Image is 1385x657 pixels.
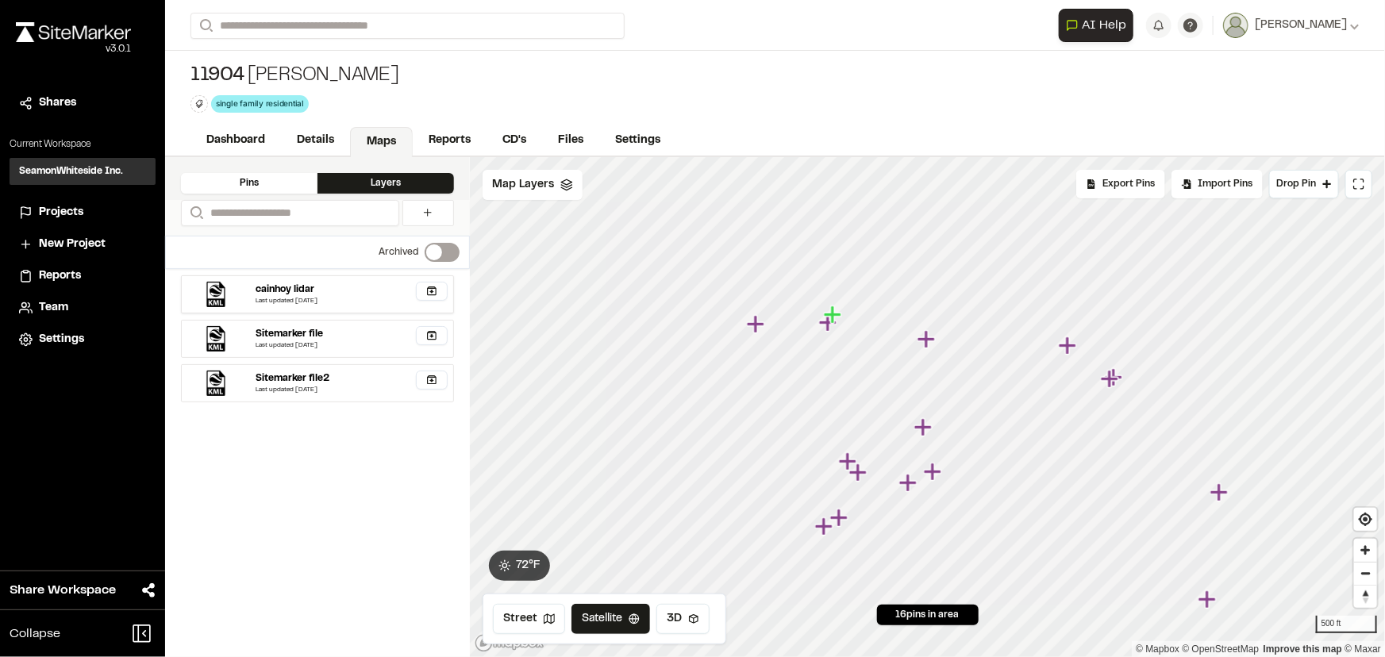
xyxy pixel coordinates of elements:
button: Edit Tags [190,95,208,113]
button: Zoom in [1354,539,1377,562]
span: Share Workspace [10,581,116,600]
button: Search [190,13,219,39]
span: AI Help [1082,16,1126,35]
div: Pins [181,173,317,194]
button: Open AI Assistant [1059,9,1133,42]
div: [PERSON_NAME] [190,63,399,89]
div: Map marker [918,329,938,350]
img: kml_black_icon.png [203,371,229,396]
div: Map marker [815,517,836,537]
img: kml_black_icon.png [203,326,229,352]
div: No pins available to export [1076,170,1165,198]
a: Map feedback [1264,644,1342,655]
button: Archive Map Layer [416,326,448,345]
div: Map marker [830,508,851,528]
a: New Project [19,236,146,253]
div: Map marker [819,313,840,333]
button: 72°F [489,551,550,581]
p: Current Workspace [10,137,156,152]
a: Team [19,299,146,317]
div: Map marker [924,462,944,482]
a: OpenStreetMap [1183,644,1260,655]
span: Shares [39,94,76,112]
button: Archive Map Layer [416,371,448,390]
div: Last updated [DATE] [256,386,448,395]
span: 16 pins in area [896,608,960,622]
div: Map marker [824,305,844,325]
a: Projects [19,204,146,221]
div: Sitemarker file2 [256,371,330,386]
span: Import Pins [1198,177,1252,191]
a: Settings [599,125,676,156]
div: Map marker [747,314,768,335]
button: [PERSON_NAME] [1223,13,1360,38]
span: Reset bearing to north [1354,586,1377,608]
button: Drop Pin [1269,170,1339,198]
button: Find my location [1354,508,1377,531]
div: Sitemarker file [256,327,324,341]
span: Settings [39,331,84,348]
div: single family residential [211,95,309,112]
a: Sitemarker file2Last updated [DATE] [181,364,454,402]
span: Team [39,299,68,317]
div: Open AI Assistant [1059,9,1140,42]
button: Reset bearing to north [1354,585,1377,608]
div: cainhoy lidar [256,282,315,297]
a: Dashboard [190,125,281,156]
img: kml_black_icon.png [203,282,229,307]
a: Reports [413,125,487,156]
a: Files [542,125,599,156]
img: User [1223,13,1248,38]
div: Map marker [899,473,920,494]
span: Zoom out [1354,563,1377,585]
div: Map marker [1210,482,1231,503]
a: Sitemarker fileLast updated [DATE] [181,320,454,358]
a: Mapbox [1136,644,1179,655]
p: Archived [379,245,418,259]
span: Reports [39,267,81,285]
div: Map marker [839,451,860,472]
button: Street [493,604,565,634]
button: Search [181,200,210,226]
div: Map marker [1105,367,1125,388]
span: Drop Pin [1276,177,1316,191]
a: Maps [350,127,413,157]
h3: SeamonWhiteside Inc. [19,164,123,179]
span: Projects [39,204,83,221]
span: New Project [39,236,106,253]
a: Details [281,125,350,156]
div: Layers [317,173,454,194]
div: Map marker [1198,590,1219,610]
div: Map marker [1059,336,1079,356]
span: 11904 [190,63,244,89]
div: Last updated [DATE] [256,341,448,351]
button: Zoom out [1354,562,1377,585]
a: Mapbox logo [475,634,544,652]
img: rebrand.png [16,22,131,42]
button: 3D [656,604,710,634]
div: Import Pins into your project [1171,170,1263,198]
a: Reports [19,267,146,285]
span: Collapse [10,624,60,644]
div: Map marker [1101,369,1121,390]
a: Shares [19,94,146,112]
div: Map marker [849,463,870,483]
span: Export Pins [1102,177,1155,191]
button: Satellite [571,604,650,634]
a: cainhoy lidarLast updated [DATE] [181,275,454,313]
button: Archive Map Layer [416,282,448,301]
div: Last updated [DATE] [256,297,448,306]
span: [PERSON_NAME] [1255,17,1347,34]
a: Settings [19,331,146,348]
a: Maxar [1345,644,1381,655]
span: Map Layers [492,176,554,194]
div: Map marker [914,417,935,438]
a: CD's [487,125,542,156]
div: 500 ft [1316,616,1377,633]
div: Oh geez...please don't... [16,42,131,56]
span: 72 ° F [516,557,541,574]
